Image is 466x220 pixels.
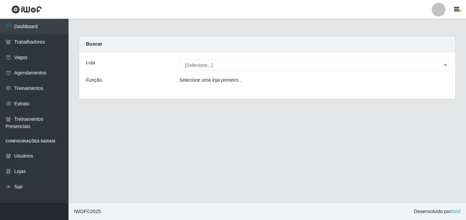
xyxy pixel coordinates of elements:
i: Selecione uma loja primeiro... [179,77,242,83]
span: © 2025 . [74,208,102,215]
span: Desenvolvido por [414,208,461,215]
strong: Buscar [86,41,102,47]
img: CoreUI Logo [11,5,42,14]
label: Loja [86,59,95,66]
label: Função [86,77,102,84]
span: IWOF [74,209,87,214]
a: iWof [451,209,461,214]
